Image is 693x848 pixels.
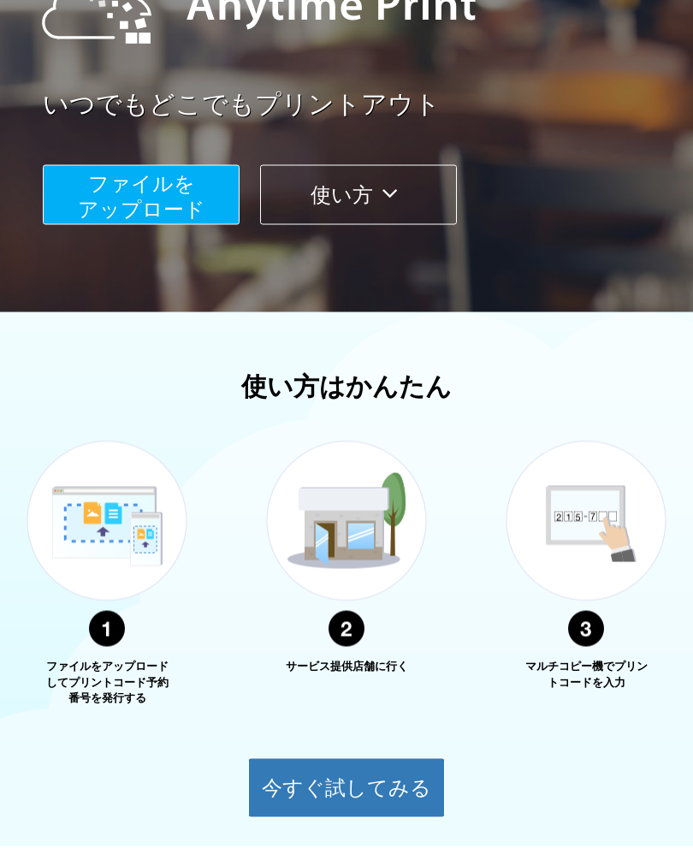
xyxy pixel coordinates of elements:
a: いつでもどこでもプリントアウト [43,86,693,123]
button: 今すぐ試してみる [248,758,445,818]
p: マルチコピー機でプリントコードを入力 [522,659,650,691]
p: サービス提供店舗に行く [282,659,411,675]
span: ファイルを ​​アップロード [78,172,205,221]
p: ファイルをアップロードしてプリントコード予約番号を発行する [43,659,171,707]
button: ファイルを​​アップロード [43,165,240,225]
button: 使い方 [260,165,457,225]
